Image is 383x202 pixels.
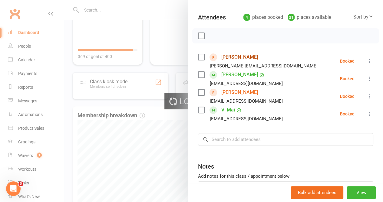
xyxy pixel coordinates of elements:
div: Booked [340,94,355,98]
div: Booked [340,77,355,81]
iframe: Intercom live chat [6,181,21,196]
div: places available [288,13,331,22]
div: Sort by [353,13,373,21]
a: [PERSON_NAME] [221,70,258,80]
div: [EMAIL_ADDRESS][DOMAIN_NAME] [210,97,283,105]
div: [EMAIL_ADDRESS][DOMAIN_NAME] [210,115,283,123]
div: [EMAIL_ADDRESS][DOMAIN_NAME] [210,80,283,87]
a: Vi Mai [221,105,235,115]
div: 31 [288,14,295,21]
div: Booked [340,112,355,116]
button: View [347,186,376,199]
div: places booked [243,13,283,22]
a: [PERSON_NAME] [221,52,258,62]
div: 4 [243,14,250,21]
div: Attendees [198,13,226,22]
span: 3 [18,181,23,186]
div: Add notes for this class / appointment below [198,173,373,180]
button: Bulk add attendees [291,186,343,199]
div: Booked [340,59,355,63]
a: [PERSON_NAME] [221,87,258,97]
input: Search to add attendees [198,133,373,146]
div: [PERSON_NAME][EMAIL_ADDRESS][DOMAIN_NAME] [210,62,318,70]
div: Notes [198,162,214,171]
